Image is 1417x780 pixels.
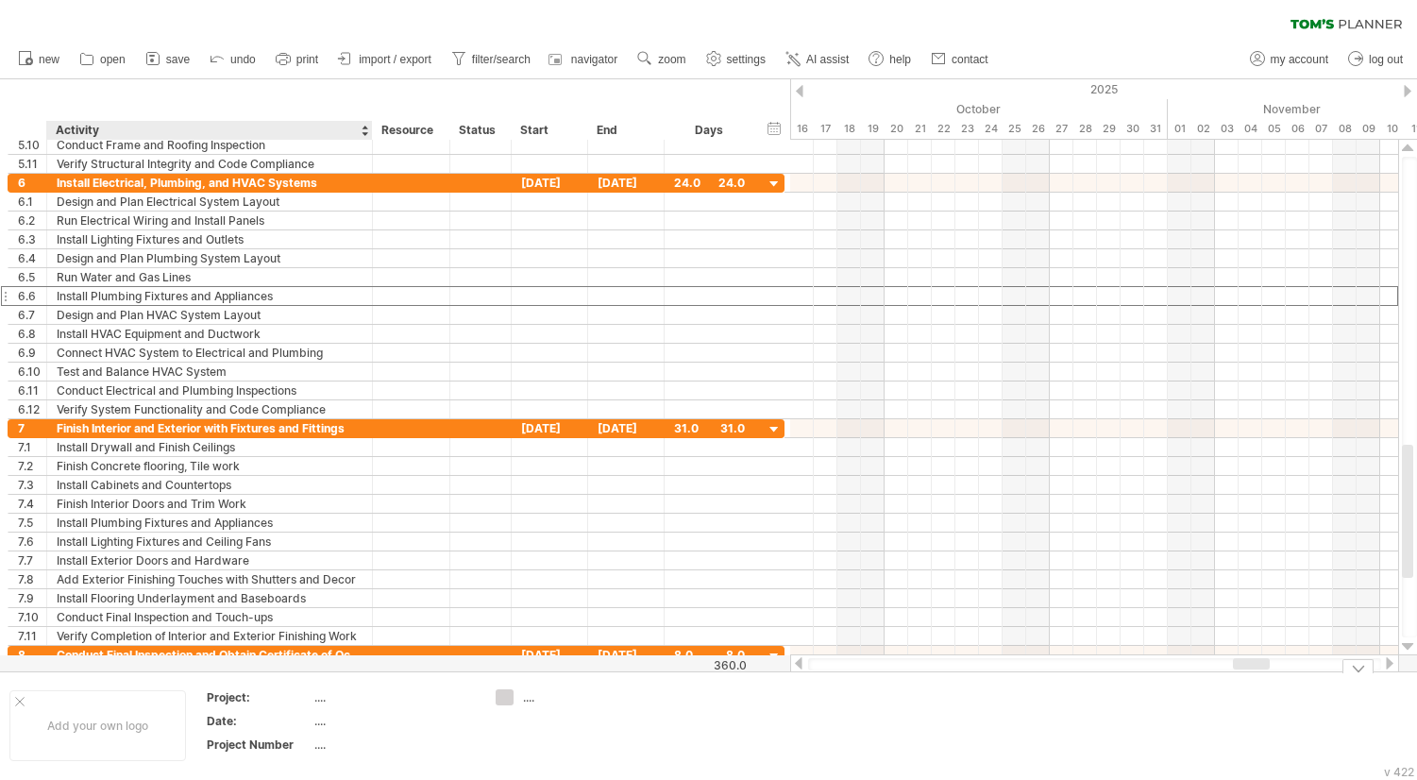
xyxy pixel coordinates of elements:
[18,287,46,305] div: 6.6
[523,689,626,705] div: ....
[57,646,363,664] div: Conduct Final Inspection and Obtain Certificate of Occupancy
[18,457,46,475] div: 7.2
[1144,119,1168,139] div: Friday, 31 October 2025
[18,476,46,494] div: 7.3
[57,627,363,645] div: Verify Completion of Interior and Exterior Finishing Work
[864,47,917,72] a: help
[57,230,363,248] div: Install Lighting Fixtures and Outlets
[436,99,1168,119] div: October 2025
[57,344,363,362] div: Connect HVAC System to Electrical and Plumbing
[1380,119,1404,139] div: Monday, 10 November 2025
[57,212,363,229] div: Run Electrical Wiring and Install Panels
[861,119,885,139] div: Sunday, 19 October 2025
[588,419,665,437] div: [DATE]
[9,690,186,761] div: Add your own logo
[701,47,771,72] a: settings
[57,589,363,607] div: Install Flooring Underlayment and Baseboards
[889,53,911,66] span: help
[979,119,1003,139] div: Friday, 24 October 2025
[333,47,437,72] a: import / export
[447,47,536,72] a: filter/search
[18,495,46,513] div: 7.4
[1168,119,1191,139] div: Saturday, 1 November 2025
[1262,119,1286,139] div: Wednesday, 5 November 2025
[512,174,588,192] div: [DATE]
[1003,119,1026,139] div: Saturday, 25 October 2025
[18,419,46,437] div: 7
[18,533,46,551] div: 7.6
[18,589,46,607] div: 7.9
[57,193,363,211] div: Design and Plan Electrical System Layout
[885,119,908,139] div: Monday, 20 October 2025
[18,646,46,664] div: 8
[296,53,318,66] span: print
[230,53,256,66] span: undo
[674,646,745,664] div: 8.0
[588,174,665,192] div: [DATE]
[18,325,46,343] div: 6.8
[1073,119,1097,139] div: Tuesday, 28 October 2025
[1357,119,1380,139] div: Sunday, 9 November 2025
[18,608,46,626] div: 7.10
[814,119,837,139] div: Friday, 17 October 2025
[1286,119,1309,139] div: Thursday, 6 November 2025
[57,570,363,588] div: Add Exterior Finishing Touches with Shutters and Decor
[57,419,363,437] div: Finish Interior and Exterior with Fixtures and Fittings
[1215,119,1239,139] div: Monday, 3 November 2025
[633,47,691,72] a: zoom
[926,47,994,72] a: contact
[56,121,362,140] div: Activity
[18,268,46,286] div: 6.5
[207,713,311,729] div: Date:
[205,47,261,72] a: undo
[57,363,363,381] div: Test and Balance HVAC System
[57,287,363,305] div: Install Plumbing Fixtures and Appliances
[18,155,46,173] div: 5.11
[1121,119,1144,139] div: Thursday, 30 October 2025
[781,47,854,72] a: AI assist
[100,53,126,66] span: open
[597,121,653,140] div: End
[806,53,849,66] span: AI assist
[57,306,363,324] div: Design and Plan HVAC System Layout
[18,514,46,532] div: 7.5
[18,306,46,324] div: 6.7
[57,400,363,418] div: Verify System Functionality and Code Compliance
[57,136,363,154] div: Conduct Frame and Roofing Inspection
[57,533,363,551] div: Install Lighting Fixtures and Ceiling Fans
[18,344,46,362] div: 6.9
[674,174,745,192] div: 24.0
[1191,119,1215,139] div: Sunday, 2 November 2025
[207,737,311,753] div: Project Number
[666,658,747,672] div: 360.0
[588,646,665,664] div: [DATE]
[57,495,363,513] div: Finish Interior Doors and Trim Work
[18,136,46,154] div: 5.10
[664,121,753,140] div: Days
[1245,47,1334,72] a: my account
[18,570,46,588] div: 7.8
[13,47,65,72] a: new
[1026,119,1050,139] div: Sunday, 26 October 2025
[18,212,46,229] div: 6.2
[57,457,363,475] div: Finish Concrete flooring, Tile work
[57,382,363,399] div: Conduct Electrical and Plumbing Inspections
[314,713,473,729] div: ....
[512,419,588,437] div: [DATE]
[314,689,473,705] div: ....
[658,53,685,66] span: zoom
[141,47,195,72] a: save
[908,119,932,139] div: Tuesday, 21 October 2025
[1239,119,1262,139] div: Tuesday, 4 November 2025
[1309,119,1333,139] div: Friday, 7 November 2025
[57,438,363,456] div: Install Drywall and Finish Ceilings
[18,438,46,456] div: 7.1
[459,121,500,140] div: Status
[472,53,531,66] span: filter/search
[57,174,363,192] div: Install Electrical, Plumbing, and HVAC Systems
[18,193,46,211] div: 6.1
[18,249,46,267] div: 6.4
[18,363,46,381] div: 6.10
[520,121,577,140] div: Start
[18,174,46,192] div: 6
